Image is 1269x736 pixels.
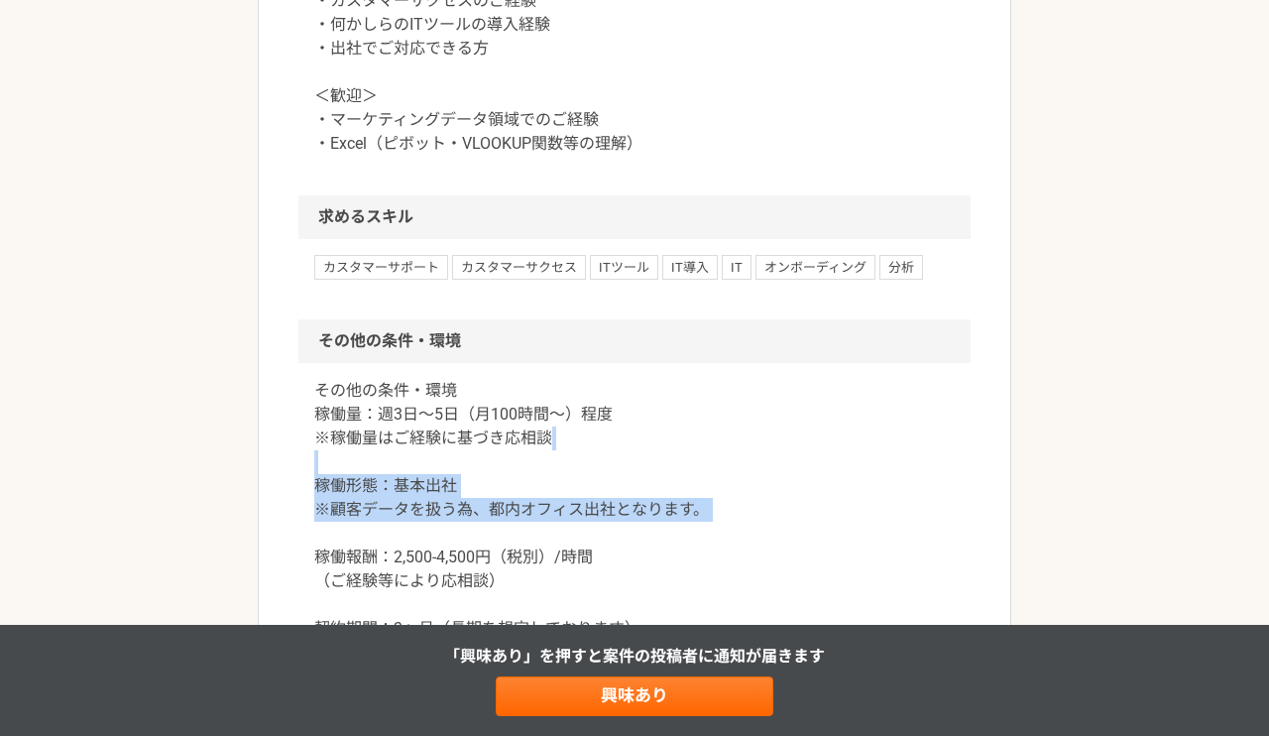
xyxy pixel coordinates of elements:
h2: その他の条件・環境 [298,319,971,363]
span: カスタマーサポート [314,255,448,279]
a: 興味あり [496,676,773,716]
span: オンボーディング [755,255,875,279]
span: IT導入 [662,255,718,279]
span: 分析 [879,255,923,279]
span: IT [722,255,751,279]
span: ITツール [590,255,658,279]
h2: 求めるスキル [298,195,971,239]
p: その他の条件・環境 稼働量：週3日〜5日（月100時間〜）程度 ※稼働量はご経験に基づき応相談 稼働形態：基本出社 ※顧客データを扱う為、都内オフィス出社となります。 稼働報酬：2,500-4,... [314,379,955,641]
p: 「興味あり」を押すと 案件の投稿者に通知が届きます [444,645,825,669]
span: カスタマーサクセス [452,255,586,279]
